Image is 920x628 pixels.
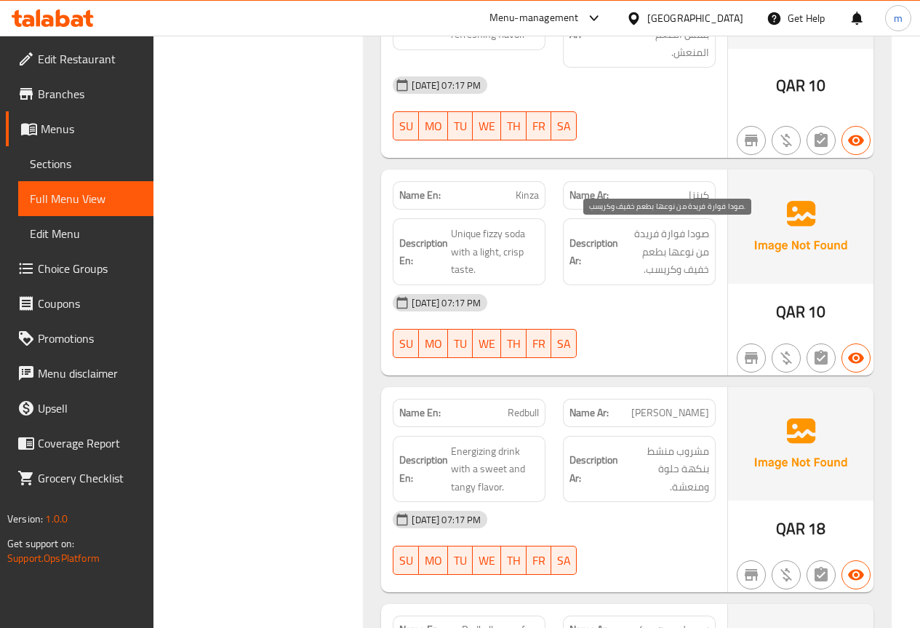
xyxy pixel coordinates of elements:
button: WE [473,111,501,140]
span: FR [532,116,545,137]
span: مشروب منشط بنكهة حلوة ومنعشة. [621,442,709,496]
span: MO [425,333,442,354]
a: Branches [6,76,153,111]
strong: Description Ar: [569,451,618,487]
span: صودا فوارة فريدة من نوعها بطعم خفيف وكريسب. [621,225,709,279]
span: Kinza [516,188,539,203]
span: [DATE] 07:17 PM [406,513,487,527]
button: Not branch specific item [737,343,766,373]
button: TU [448,329,473,358]
button: SA [551,329,577,358]
span: WE [479,550,495,571]
span: [PERSON_NAME] [631,405,709,421]
button: Available [841,343,871,373]
button: TH [501,111,527,140]
span: Redbull [508,405,539,421]
span: Sections [30,155,142,172]
span: Menus [41,120,142,138]
button: Purchased item [772,343,801,373]
span: Choice Groups [38,260,142,277]
a: Edit Menu [18,216,153,251]
a: Sections [18,146,153,181]
span: Get support on: [7,534,74,553]
span: SA [557,550,571,571]
strong: Name Ar: [569,188,609,203]
a: Menu disclaimer [6,356,153,391]
span: Edit Menu [30,225,142,242]
span: SA [557,116,571,137]
button: WE [473,329,501,358]
span: Edit Restaurant [38,50,142,68]
span: Grocery Checklist [38,469,142,487]
button: MO [419,546,448,575]
span: كينزا [689,188,709,203]
span: Menu disclaimer [38,365,142,382]
button: TU [448,546,473,575]
button: FR [527,329,551,358]
button: SU [393,111,419,140]
span: TU [454,550,467,571]
span: MO [425,116,442,137]
button: TU [448,111,473,140]
span: 18 [808,514,825,543]
span: 10 [808,298,825,326]
span: QAR [776,298,805,326]
button: Available [841,560,871,589]
button: MO [419,329,448,358]
strong: Description Ar: [569,8,618,44]
span: SU [399,550,413,571]
span: QAR [776,71,805,100]
img: Ae5nvW7+0k+MAAAAAElFTkSuQmCC [728,387,873,501]
span: TH [507,550,521,571]
span: Version: [7,509,43,528]
a: Upsell [6,391,153,426]
button: Not branch specific item [737,560,766,589]
span: QAR [776,514,805,543]
strong: Name En: [399,405,441,421]
button: SA [551,546,577,575]
a: Coupons [6,286,153,321]
span: Branches [38,85,142,103]
button: Available [841,126,871,155]
a: Choice Groups [6,251,153,286]
span: [DATE] 07:17 PM [406,296,487,310]
span: TH [507,333,521,354]
a: Edit Restaurant [6,41,153,76]
span: TH [507,116,521,137]
span: Coverage Report [38,434,142,452]
button: Purchased item [772,126,801,155]
img: Ae5nvW7+0k+MAAAAAElFTkSuQmCC [728,170,873,283]
div: [GEOGRAPHIC_DATA] [647,10,743,26]
button: Not has choices [807,126,836,155]
button: SU [393,329,419,358]
span: SA [557,333,571,354]
a: Full Menu View [18,181,153,216]
span: Upsell [38,400,142,417]
button: TH [501,546,527,575]
button: MO [419,111,448,140]
span: Unique fizzy soda with a light, crisp taste. [451,225,539,279]
span: Coupons [38,295,142,312]
button: TH [501,329,527,358]
a: Grocery Checklist [6,461,153,496]
span: m [894,10,903,26]
span: FR [532,333,545,354]
a: Promotions [6,321,153,356]
span: 10 [808,71,825,100]
button: WE [473,546,501,575]
button: Purchased item [772,560,801,589]
span: Promotions [38,330,142,347]
button: FR [527,546,551,575]
span: WE [479,333,495,354]
a: Support.OpsPlatform [7,549,100,568]
span: TU [454,333,467,354]
span: FR [532,550,545,571]
span: TU [454,116,467,137]
span: MO [425,550,442,571]
span: 1.0.0 [45,509,68,528]
button: Not has choices [807,343,836,373]
button: SU [393,546,419,575]
span: SU [399,333,413,354]
span: WE [479,116,495,137]
a: Coverage Report [6,426,153,461]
